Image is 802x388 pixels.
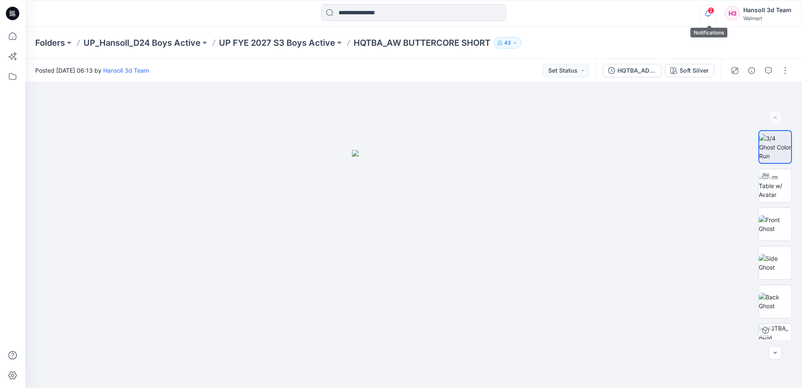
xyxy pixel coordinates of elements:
div: Walmart [743,15,792,21]
a: Hansoll 3d Team [103,67,149,74]
a: UP_Hansoll_D24 Boys Active [83,37,200,49]
img: eyJhbGciOiJIUzI1NiIsImtpZCI6IjAiLCJzbHQiOiJzZXMiLCJ0eXAiOiJKV1QifQ.eyJkYXRhIjp7InR5cGUiOiJzdG9yYW... [352,150,475,388]
div: HQTBA_ADM SC_AW BUTTERCORE SHORT [617,66,656,75]
button: Soft Silver [665,64,714,77]
div: Hansoll 3d Team [743,5,792,15]
p: HQTBA_AW BUTTERCORE SHORT [354,37,490,49]
div: Soft Silver [680,66,709,75]
button: 43 [494,37,521,49]
span: Posted [DATE] 06:13 by [35,66,149,75]
a: Folders [35,37,65,49]
a: UP FYE 2027 S3 Boys Active [219,37,335,49]
img: HQTBA_ADM SC_AW BUTTERCORE SHORT Soft Silver [759,324,792,357]
img: 3/4 Ghost Color Run [759,134,791,160]
div: H3 [725,6,740,21]
button: HQTBA_ADM SC_AW BUTTERCORE SHORT [603,64,661,77]
p: 43 [504,38,511,47]
img: Back Ghost [759,293,792,310]
img: Side Ghost [759,254,792,272]
img: Front Ghost [759,215,792,233]
button: Details [745,64,758,77]
img: Turn Table w/ Avatar [759,173,792,199]
span: 2 [708,7,714,14]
